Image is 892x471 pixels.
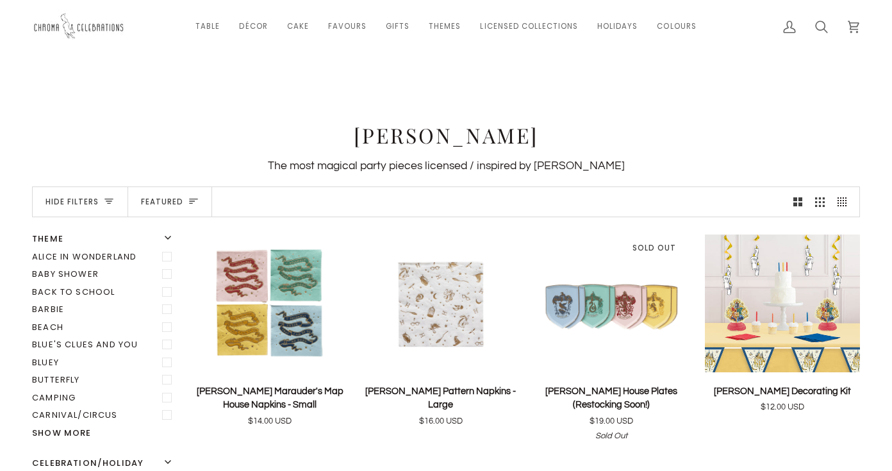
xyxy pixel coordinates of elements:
[32,233,63,245] span: Theme
[328,21,367,32] span: Favours
[32,248,177,266] label: Alice In Wonderland
[705,233,861,414] product-grid-item: Harry Potter Decorating Kit
[657,21,696,32] span: Colours
[705,379,861,414] a: Harry Potter Decorating Kit
[597,21,638,32] span: Holidays
[32,389,177,407] label: Camping
[128,187,212,217] button: Sort
[363,379,519,428] a: Harry Potter Pattern Napkins - Large
[534,233,690,374] a: Harry Potter House Plates (Restocking Soon!)
[32,406,177,424] label: Carnival/Circus
[705,233,861,374] a: Harry Potter Decorating Kit
[32,354,177,372] label: Bluey
[32,457,144,470] span: Celebration/Holiday
[32,427,177,440] button: Show more
[429,21,461,32] span: Themes
[192,233,348,427] product-grid-item: Harry Potter Marauder's Map House Napkins - Small
[831,187,860,217] button: Show 4 products per row
[363,384,519,413] p: [PERSON_NAME] Pattern Napkins - Large
[248,415,292,428] span: $14.00 USD
[32,233,177,248] button: Theme
[419,415,463,428] span: $16.00 USD
[32,265,177,283] label: Baby Shower
[626,239,682,258] div: Sold Out
[363,233,519,374] a: Harry Potter Pattern Napkins - Large
[705,233,861,374] product-grid-item-variant: Default Title
[32,371,177,389] label: Butterfly
[239,21,267,32] span: Décor
[32,10,128,44] img: Chroma Celebrations
[32,318,177,336] label: Beach
[33,187,128,217] button: Hide filters
[787,187,809,217] button: Show 2 products per row
[363,233,519,374] product-grid-item-variant: Default Title
[192,379,348,428] a: Harry Potter Marauder's Map House Napkins - Small
[761,401,804,414] span: $12.00 USD
[534,233,690,374] product-grid-item-variant: Default Title
[386,21,409,32] span: Gifts
[363,233,519,427] product-grid-item: Harry Potter Pattern Napkins - Large
[714,384,851,399] p: [PERSON_NAME] Decorating Kit
[590,415,633,428] span: $19.00 USD
[192,233,348,374] a: Harry Potter Marauder's Map House Napkins - Small
[141,196,183,208] span: Featured
[534,384,690,413] p: [PERSON_NAME] House Plates (Restocking Soon!)
[32,301,177,318] label: Barbie
[287,21,309,32] span: Cake
[534,379,690,443] a: Harry Potter House Plates (Restocking Soon!)
[32,248,177,424] ul: Filter
[480,21,578,32] span: Licensed Collections
[195,21,220,32] span: Table
[192,233,348,374] product-grid-item-variant: Default Title
[268,160,625,172] span: The most magical party pieces licensed / inspired by [PERSON_NAME]
[45,196,99,208] span: Hide filters
[595,431,627,440] em: Sold Out
[32,122,860,148] h1: [PERSON_NAME]
[809,187,831,217] button: Show 3 products per row
[32,336,177,354] label: Blue's Clues and You
[32,283,177,301] label: Back to School
[534,233,690,442] product-grid-item: Harry Potter House Plates (Restocking Soon!)
[192,384,348,413] p: [PERSON_NAME] Marauder's Map House Napkins - Small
